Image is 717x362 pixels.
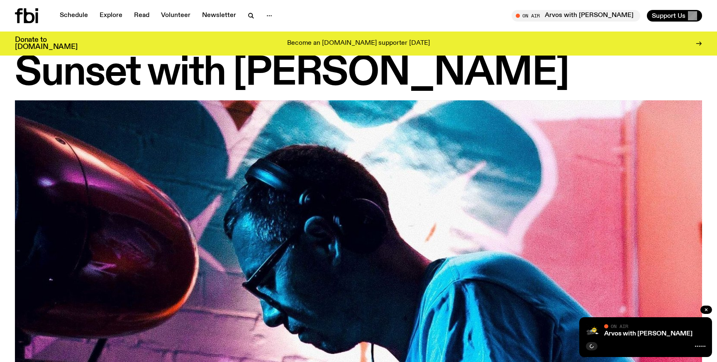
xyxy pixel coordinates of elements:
[604,330,693,337] a: Arvos with [PERSON_NAME]
[15,36,78,51] h3: Donate to [DOMAIN_NAME]
[95,10,127,22] a: Explore
[647,10,702,22] button: Support Us
[129,10,154,22] a: Read
[156,10,195,22] a: Volunteer
[55,10,93,22] a: Schedule
[15,55,702,92] h1: Sunset with [PERSON_NAME]
[512,10,640,22] button: On AirArvos with [PERSON_NAME]
[586,324,599,337] img: A stock image of a grinning sun with sunglasses, with the text Good Afternoon in cursive
[611,323,628,329] span: On Air
[287,40,430,47] p: Become an [DOMAIN_NAME] supporter [DATE]
[197,10,241,22] a: Newsletter
[652,12,685,19] span: Support Us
